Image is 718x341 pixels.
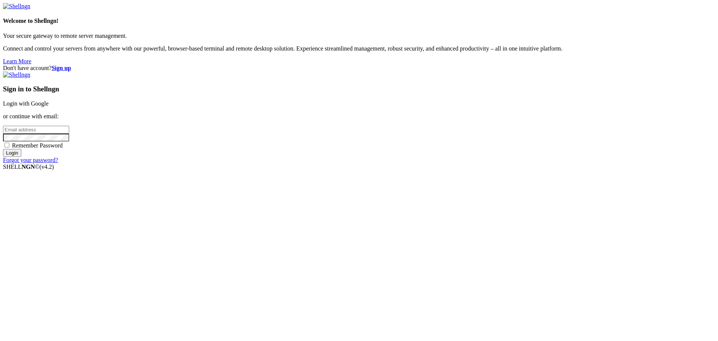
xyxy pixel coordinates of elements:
a: Login with Google [3,100,49,107]
input: Remember Password [4,143,9,147]
p: Your secure gateway to remote server management. [3,33,715,39]
div: Don't have account? [3,65,715,71]
a: Learn More [3,58,31,64]
span: Remember Password [12,142,63,149]
span: SHELL © [3,164,54,170]
span: 4.2.0 [40,164,54,170]
h3: Sign in to Shellngn [3,85,715,93]
p: or continue with email: [3,113,715,120]
a: Forgot your password? [3,157,58,163]
img: Shellngn [3,71,30,78]
img: Shellngn [3,3,30,10]
p: Connect and control your servers from anywhere with our powerful, browser-based terminal and remo... [3,45,715,52]
input: Email address [3,126,69,134]
a: Sign up [52,65,71,71]
h4: Welcome to Shellngn! [3,18,715,24]
b: NGN [22,164,35,170]
input: Login [3,149,21,157]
